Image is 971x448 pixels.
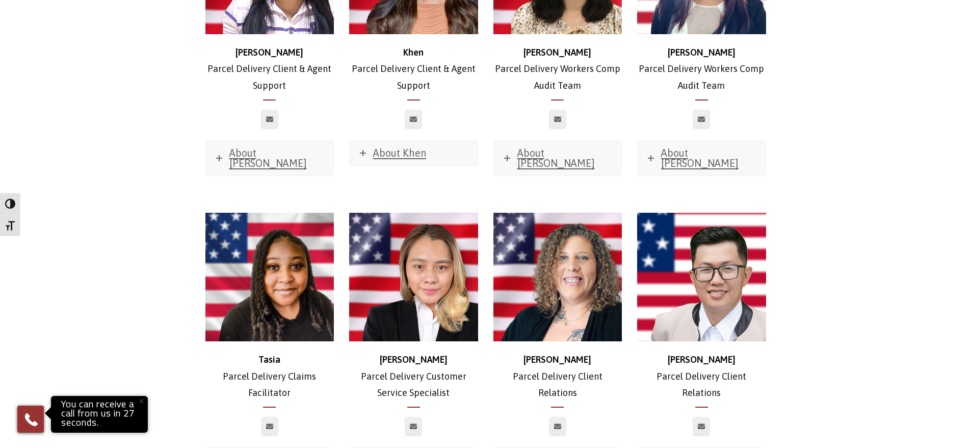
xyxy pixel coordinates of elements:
[349,44,478,94] p: Parcel Delivery Client & Agent Support
[350,141,478,165] a: About Khen
[403,47,424,58] strong: Khen
[523,47,591,58] strong: [PERSON_NAME]
[349,213,478,342] img: Trishia Ninotchka_500x500
[668,47,736,58] strong: [PERSON_NAME]
[517,147,595,169] span: About [PERSON_NAME]
[235,47,303,58] b: [PERSON_NAME]
[205,213,334,342] img: tasia-500x500
[205,44,334,94] p: Parcel Delivery Client & Agent Support
[380,354,448,365] b: [PERSON_NAME]
[229,147,307,169] span: About [PERSON_NAME]
[661,147,739,169] span: About [PERSON_NAME]
[373,147,426,159] span: About Khen
[23,411,39,428] img: Phone icon
[493,213,622,342] img: Ashley Barnes_500x500
[54,399,145,430] p: You can receive a call from us in 27 seconds.
[130,390,152,412] button: Close
[638,141,766,176] a: About [PERSON_NAME]
[523,354,591,365] b: [PERSON_NAME]
[493,352,622,401] p: Parcel Delivery Client Relations
[493,44,622,94] p: Parcel Delivery Workers Comp Audit Team
[637,352,766,401] p: Parcel Delivery Client Relations
[637,213,766,342] img: Joshua-500x500
[494,141,622,176] a: About [PERSON_NAME]
[258,354,280,365] b: Tasia
[205,352,334,401] p: Parcel Delivery Claims Facilitator
[637,44,766,94] p: Parcel Delivery Workers Comp Audit Team
[206,141,334,176] a: About [PERSON_NAME]
[349,352,478,401] p: Parcel Delivery Customer Service Specialist
[668,354,736,365] strong: [PERSON_NAME]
